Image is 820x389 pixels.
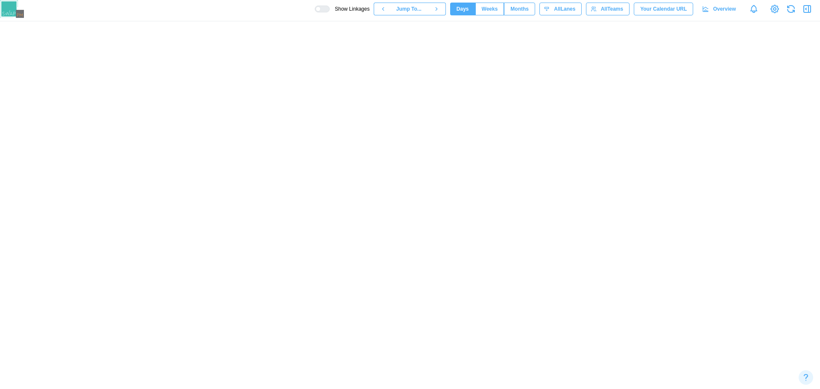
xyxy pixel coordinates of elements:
span: All Lanes [554,3,575,15]
button: Months [504,3,535,15]
span: Jump To... [396,3,422,15]
button: AllLanes [539,3,582,15]
button: Refresh Grid [785,3,797,15]
a: Notifications [747,2,761,16]
span: Your Calendar URL [640,3,687,15]
button: Weeks [475,3,504,15]
button: AllTeams [586,3,630,15]
span: Show Linkages [330,6,369,12]
span: Weeks [482,3,498,15]
span: Overview [713,3,736,15]
button: Days [450,3,475,15]
span: Days [457,3,469,15]
button: Jump To... [392,3,427,15]
a: View Project [769,3,781,15]
a: Overview [697,3,742,15]
span: All Teams [601,3,623,15]
button: Open Drawer [801,3,813,15]
button: Your Calendar URL [634,3,693,15]
span: Months [510,3,529,15]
